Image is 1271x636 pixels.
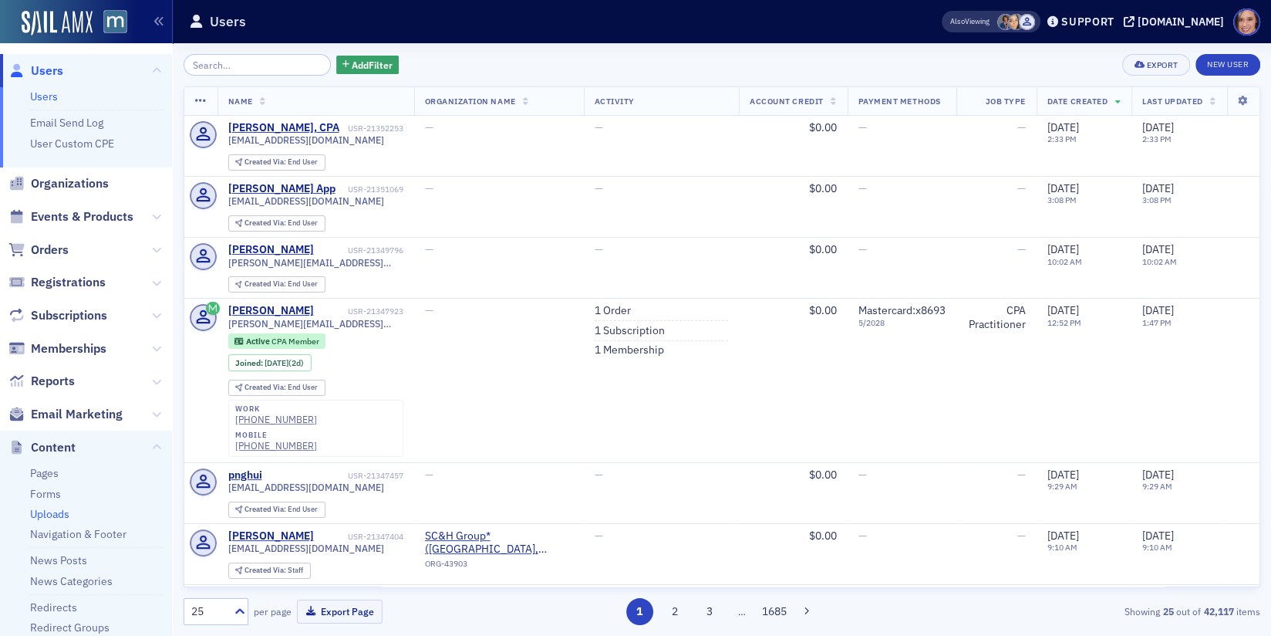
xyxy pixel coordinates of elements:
[950,16,965,26] div: Also
[912,604,1260,618] div: Showing out of items
[8,175,109,192] a: Organizations
[425,96,516,107] span: Organization Name
[1047,303,1079,317] span: [DATE]
[228,276,325,293] div: Created Via: End User
[425,559,573,574] div: ORG-43903
[1061,15,1114,29] div: Support
[425,468,433,482] span: —
[1142,195,1172,205] time: 3:08 PM
[235,404,317,414] div: work
[30,487,61,501] a: Forms
[8,373,75,390] a: Reports
[228,543,384,554] span: [EMAIL_ADDRESS][DOMAIN_NAME]
[1047,181,1079,195] span: [DATE]
[31,274,106,291] span: Registrations
[809,529,837,543] span: $0.00
[8,340,106,357] a: Memberships
[425,529,573,556] span: SC&H Group* (Sparks Glencoe, MD)
[1142,317,1172,328] time: 1:47 PM
[626,598,653,625] button: 1
[1019,14,1035,30] span: Justin Chase
[244,218,288,228] span: Created Via :
[595,181,603,195] span: —
[184,54,331,76] input: Search…
[1142,256,1177,267] time: 10:02 AM
[1142,96,1202,107] span: Last Updated
[228,529,314,543] div: [PERSON_NAME]
[8,439,76,456] a: Content
[595,343,664,357] a: 1 Membership
[858,120,867,134] span: —
[316,532,403,542] div: USR-21347404
[761,598,788,625] button: 1685
[228,354,312,371] div: Joined: 2025-10-01 00:00:00
[425,303,433,317] span: —
[1017,468,1026,482] span: —
[191,604,225,620] div: 25
[271,336,319,347] span: CPA Member
[1138,15,1224,29] div: [DOMAIN_NAME]
[228,304,314,318] a: [PERSON_NAME]
[1008,14,1024,30] span: Aiyana Scarborough
[22,11,93,36] a: SailAMX
[234,337,319,347] a: Active CPA Member
[30,466,59,480] a: Pages
[1142,529,1174,543] span: [DATE]
[1122,54,1189,76] button: Export
[858,468,867,482] span: —
[8,406,123,423] a: Email Marketing
[265,358,304,368] div: (2d)
[595,120,603,134] span: —
[1147,61,1178,69] div: Export
[1201,604,1236,618] strong: 42,117
[244,567,303,575] div: Staff
[228,243,314,257] a: [PERSON_NAME]
[858,181,867,195] span: —
[228,195,384,207] span: [EMAIL_ADDRESS][DOMAIN_NAME]
[1017,181,1026,195] span: —
[235,440,317,452] div: [PHONE_NUMBER]
[31,340,106,357] span: Memberships
[595,468,603,482] span: —
[31,63,63,79] span: Users
[244,219,318,228] div: End User
[246,336,271,347] span: Active
[338,184,403,195] div: USR-21351069
[1017,242,1026,256] span: —
[8,242,69,259] a: Orders
[967,304,1026,331] div: CPA Practitioner
[1142,120,1174,134] span: [DATE]
[228,469,262,482] a: pnghui
[696,598,723,625] button: 3
[244,158,318,167] div: End User
[30,621,110,634] a: Redirect Groups
[1047,242,1079,256] span: [DATE]
[1142,242,1174,256] span: [DATE]
[1047,542,1077,553] time: 9:10 AM
[244,506,318,514] div: End User
[8,307,107,324] a: Subscriptions
[235,358,265,368] span: Joined :
[31,373,75,390] span: Reports
[265,471,403,481] div: USR-21347457
[425,181,433,195] span: —
[30,574,113,588] a: News Categories
[595,242,603,256] span: —
[986,96,1026,107] span: Job Type
[93,10,127,36] a: View Homepage
[228,215,325,232] div: Created Via: End User
[1017,529,1026,543] span: —
[235,414,317,425] a: [PHONE_NUMBER]
[210,12,246,31] h1: Users
[228,121,339,135] div: [PERSON_NAME], CPA
[228,134,384,146] span: [EMAIL_ADDRESS][DOMAIN_NAME]
[244,382,288,392] span: Created Via :
[1047,120,1079,134] span: [DATE]
[595,324,665,338] a: 1 Subscription
[31,175,109,192] span: Organizations
[30,527,126,541] a: Navigation & Footer
[31,208,133,225] span: Events & Products
[1047,468,1079,482] span: [DATE]
[228,380,325,396] div: Created Via: End User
